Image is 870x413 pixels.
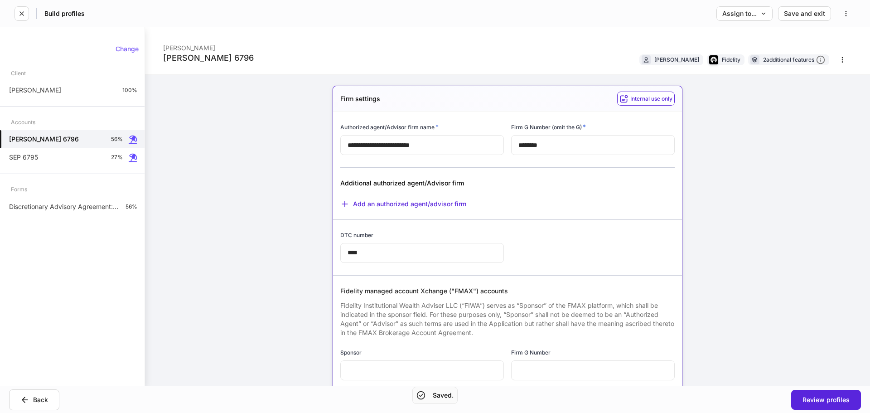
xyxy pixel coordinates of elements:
[9,86,61,95] p: [PERSON_NAME]
[722,10,767,17] div: Assign to...
[9,389,59,410] button: Back
[630,94,672,103] h6: Internal use only
[44,9,85,18] h5: Build profiles
[802,397,850,403] div: Review profiles
[340,287,675,296] div: Fidelity managed account Xchange ("FMAX") accounts
[11,65,26,81] div: Client
[340,199,466,209] button: Add an authorized agent/advisor firm
[716,6,773,21] button: Assign to...
[511,348,551,357] h6: Firm G Number
[784,10,825,17] div: Save and exit
[511,122,586,131] h6: Firm G Number (omit the G)
[9,135,79,144] h5: [PERSON_NAME] 6796
[116,46,139,52] div: Change
[791,390,861,410] button: Review profiles
[722,55,740,64] div: Fidelity
[340,231,373,239] h6: DTC number
[9,153,38,162] p: SEP 6795
[763,55,825,65] div: 2 additional features
[20,395,48,404] div: Back
[163,53,254,63] div: [PERSON_NAME] 6796
[340,94,380,103] h5: Firm settings
[122,87,137,94] p: 100%
[9,202,118,211] p: Discretionary Advisory Agreement: Non-Wrap Fee
[111,154,123,161] p: 27%
[111,136,123,143] p: 56%
[433,391,454,400] h5: Saved.
[163,38,254,53] div: [PERSON_NAME]
[126,203,137,210] p: 56%
[654,55,699,64] div: [PERSON_NAME]
[11,181,27,197] div: Forms
[340,122,439,131] h6: Authorized agent/Advisor firm name
[340,179,561,188] div: Additional authorized agent/Advisor firm
[778,6,831,21] button: Save and exit
[340,301,674,336] span: Fidelity Institutional Wealth Adviser LLC (“FIWA”) serves as “Sponsor” of the FMAX platform, whic...
[340,348,362,357] h6: Sponsor
[11,114,35,130] div: Accounts
[110,42,145,56] button: Change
